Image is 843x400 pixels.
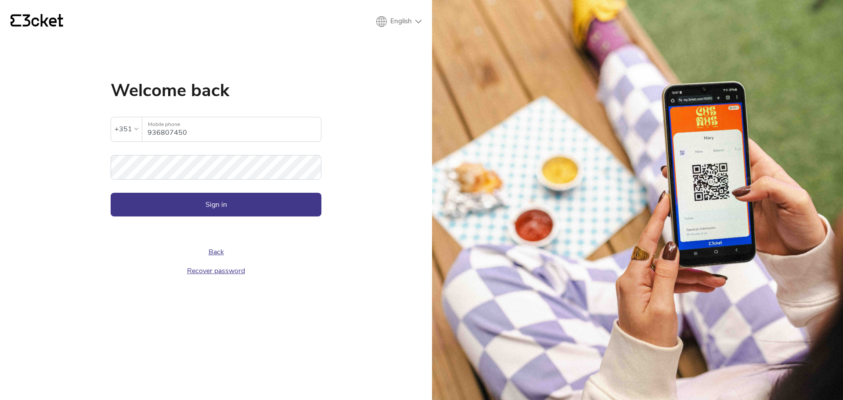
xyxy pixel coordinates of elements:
[142,117,321,132] label: Mobile phone
[115,123,132,136] div: +351
[11,14,21,27] g: {' '}
[148,117,321,141] input: Mobile phone
[187,266,245,276] a: Recover password
[111,155,321,169] label: Password
[209,247,224,257] a: Back
[11,14,63,29] a: {' '}
[111,193,321,216] button: Sign in
[111,82,321,99] h1: Welcome back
